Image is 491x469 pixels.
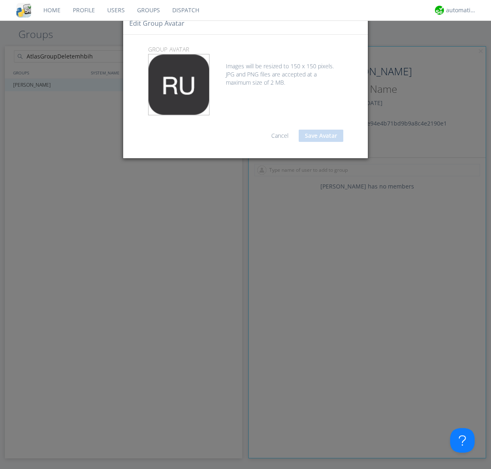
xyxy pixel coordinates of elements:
[142,45,349,54] p: group Avatar
[129,19,185,28] h4: Edit group Avatar
[299,130,343,142] button: Save Avatar
[446,6,477,14] div: automation+atlas
[435,6,444,15] img: d2d01cd9b4174d08988066c6d424eccd
[271,132,288,139] a: Cancel
[16,3,31,18] img: cddb5a64eb264b2086981ab96f4c1ba7
[148,54,343,87] div: Images will be resized to 150 x 150 pixels. JPG and PNG files are accepted at a maximum size of 2...
[149,54,209,115] img: 373638.png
